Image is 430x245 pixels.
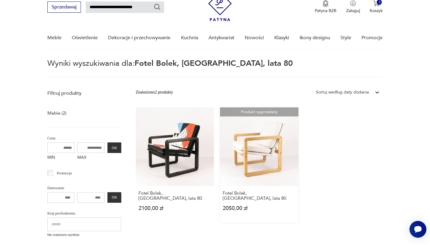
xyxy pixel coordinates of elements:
a: Oświetlenie [72,26,98,49]
a: Ikona medaluPatyna B2B [315,0,336,14]
button: OK [107,192,121,203]
a: Antykwariat [209,26,234,49]
a: Ikony designu [300,26,330,49]
a: Fotel Bolek, Polska, lata 80.Fotel Bolek, [GEOGRAPHIC_DATA], lata 80.2100,00 zł [136,107,214,223]
p: Promocja [57,170,72,177]
div: Sortuj według daty dodania [316,89,369,96]
button: Sprzedawaj [47,2,81,13]
p: 2050,00 zł [223,206,296,211]
button: 3Koszyk [370,0,383,14]
p: Nie znaleziono wyników [47,233,121,237]
h3: Fotel Bolek, [GEOGRAPHIC_DATA], lata 80. [223,191,296,201]
label: MIN [47,153,75,163]
a: Meble [47,26,62,49]
span: Fotel Bolek, [GEOGRAPHIC_DATA], lata 80 [135,58,293,69]
label: MAX [77,153,104,163]
button: Patyna B2B [315,0,336,14]
h3: Fotel Bolek, [GEOGRAPHIC_DATA], lata 80. [139,191,212,201]
p: 2100,00 zł [139,206,212,211]
p: Koszyk [370,8,383,14]
a: Style [340,26,351,49]
p: Datowanie [47,185,121,191]
p: Filtruj produkty [47,90,121,97]
img: Ikona medalu [323,0,329,7]
button: OK [107,142,121,153]
img: Ikona koszyka [373,0,379,6]
a: Meble (2) [47,109,66,117]
button: Zaloguj [346,0,360,14]
a: Nowości [245,26,264,49]
a: Promocje [362,26,383,49]
p: Wyniki wyszukiwania dla: [47,60,383,77]
img: Ikonka użytkownika [350,0,356,6]
p: Cena [47,135,121,142]
a: Sprzedawaj [47,5,81,10]
a: Dekoracje i przechowywanie [108,26,170,49]
a: Produkt wyprzedanyFotel Bolek, Polska, lata 80.Fotel Bolek, [GEOGRAPHIC_DATA], lata 80.2050,00 zł [220,107,298,223]
p: Patyna B2B [315,8,336,14]
a: Kuchnia [181,26,198,49]
p: Zaloguj [346,8,360,14]
iframe: Smartsupp widget button [409,221,426,238]
a: Klasyki [274,26,289,49]
div: Znaleziono 2 produkty [136,89,173,96]
button: Szukaj [154,3,161,11]
p: Kraj pochodzenia [47,210,121,217]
